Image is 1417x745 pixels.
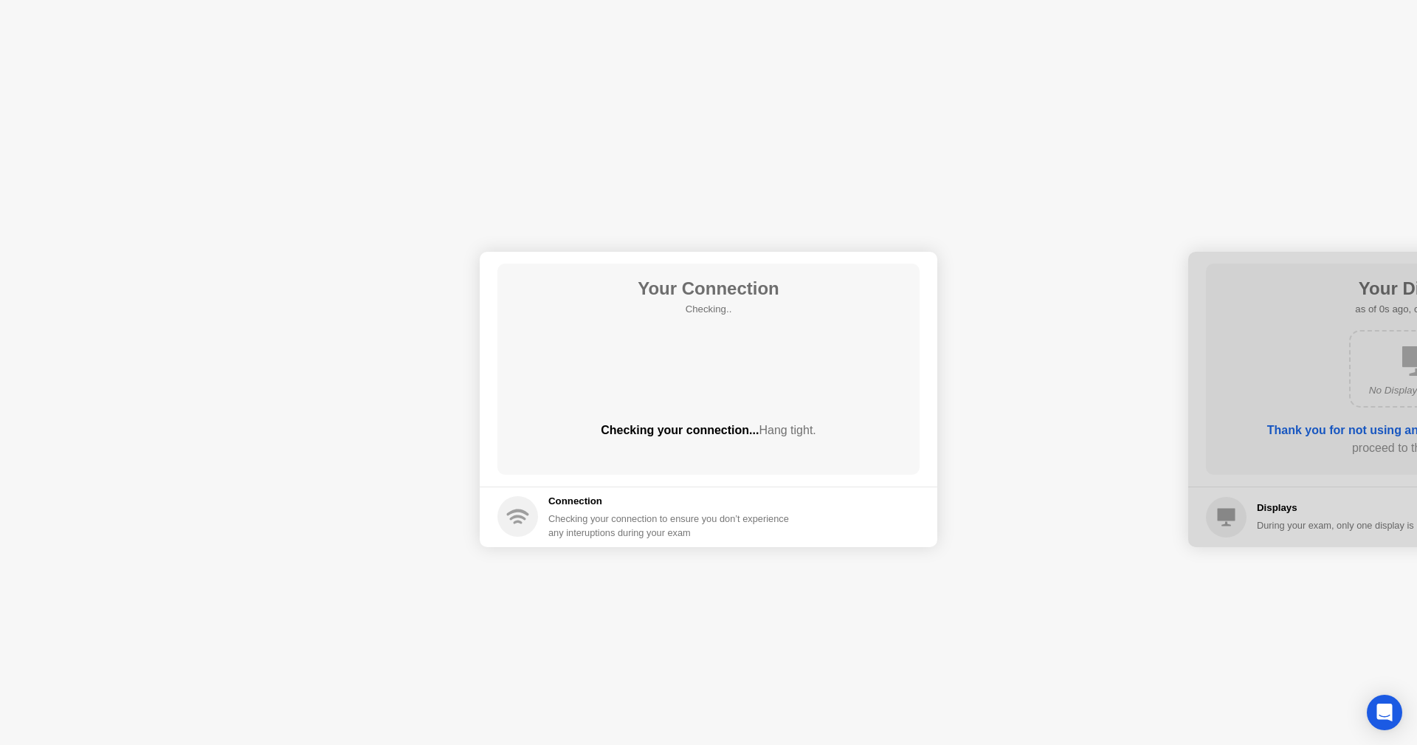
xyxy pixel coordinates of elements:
[1367,695,1402,730] div: Open Intercom Messenger
[497,422,920,439] div: Checking your connection...
[548,494,798,509] h5: Connection
[548,512,798,540] div: Checking your connection to ensure you don’t experience any interuptions during your exam
[759,424,816,436] span: Hang tight.
[638,275,779,302] h1: Your Connection
[638,302,779,317] h5: Checking..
